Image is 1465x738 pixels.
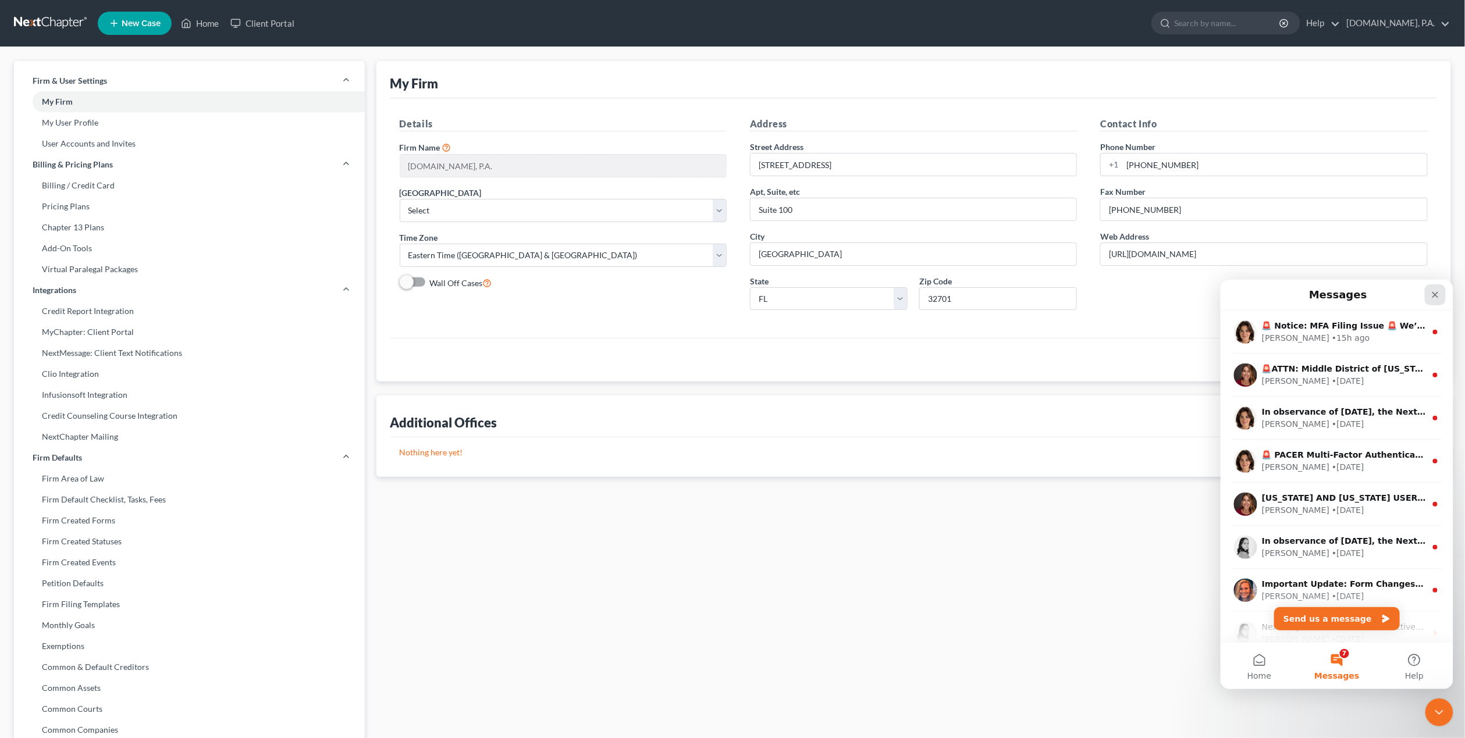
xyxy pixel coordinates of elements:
[41,52,109,65] div: [PERSON_NAME]
[14,615,365,636] a: Monthly Goals
[184,392,203,400] span: Help
[41,84,1391,94] span: 🚨ATTN: Middle District of [US_STATE] The court has added a new Credit Counseling Field that we ne...
[751,154,1076,176] input: Enter address...
[111,95,144,108] div: • [DATE]
[14,384,365,405] a: Infusionsoft Integration
[400,447,1428,458] p: Nothing here yet!
[41,138,109,151] div: [PERSON_NAME]
[919,287,1077,311] input: XXXXX
[14,154,365,175] a: Billing & Pricing Plans
[1101,154,1122,176] div: +1
[27,392,51,400] span: Home
[14,468,365,489] a: Firm Area of Law
[13,170,37,193] img: Profile image for Emma
[14,175,365,196] a: Billing / Credit Card
[13,84,37,107] img: Profile image for Katie
[14,510,365,531] a: Firm Created Forms
[14,196,365,217] a: Pricing Plans
[77,363,155,409] button: Messages
[14,91,365,112] a: My Firm
[122,19,161,28] span: New Case
[14,489,365,510] a: Firm Default Checklist, Tasks, Fees
[14,426,365,447] a: NextChapter Mailing
[751,243,1076,265] input: Enter city...
[750,230,764,243] label: City
[155,363,233,409] button: Help
[14,133,365,154] a: User Accounts and Invites
[225,13,300,34] a: Client Portal
[33,284,76,296] span: Integrations
[14,405,365,426] a: Credit Counseling Course Integration
[54,327,179,351] button: Send us a message
[175,13,225,34] a: Home
[111,311,144,323] div: • [DATE]
[41,268,109,280] div: [PERSON_NAME]
[1221,280,1453,689] iframe: Intercom live chat
[14,217,365,238] a: Chapter 13 Plans
[14,636,365,657] a: Exemptions
[1301,13,1340,34] a: Help
[14,322,365,343] a: MyChapter: Client Portal
[1100,141,1155,153] label: Phone Number
[750,186,800,198] label: Apt, Suite, etc
[41,181,109,194] div: [PERSON_NAME]
[14,552,365,573] a: Firm Created Events
[14,280,365,301] a: Integrations
[14,531,365,552] a: Firm Created Statuses
[390,75,439,92] div: My Firm
[14,678,365,698] a: Common Assets
[111,52,149,65] div: • 15h ago
[13,256,37,279] img: Profile image for Lindsey
[13,299,37,322] img: Profile image for Kelly
[94,392,138,400] span: Messages
[1100,186,1146,198] label: Fax Number
[41,224,109,237] div: [PERSON_NAME]
[750,141,803,153] label: Street Address
[750,275,769,287] label: State
[14,70,365,91] a: Firm & User Settings
[111,354,144,366] div: • [DATE]
[41,95,109,108] div: [PERSON_NAME]
[41,354,109,366] div: [PERSON_NAME]
[1100,230,1149,243] label: Web Address
[14,698,365,719] a: Common Courts
[1341,13,1450,34] a: [DOMAIN_NAME], P.A.
[14,594,365,615] a: Firm Filing Templates
[14,657,365,678] a: Common & Default Creditors
[400,117,727,131] h5: Details
[1122,154,1427,176] input: Enter phone...
[111,268,144,280] div: • [DATE]
[1101,198,1427,220] input: Enter fax...
[1175,12,1281,34] input: Search by name...
[1425,698,1453,726] iframe: Intercom live chat
[33,452,82,464] span: Firm Defaults
[400,142,440,152] span: Firm Name
[33,159,113,170] span: Billing & Pricing Plans
[14,238,365,259] a: Add-On Tools
[13,213,37,236] img: Profile image for Katie
[14,363,365,384] a: Clio Integration
[13,342,37,365] img: Profile image for Lindsey
[111,181,144,194] div: • [DATE]
[750,117,1077,131] h5: Address
[111,224,144,237] div: • [DATE]
[400,231,438,244] label: Time Zone
[390,414,497,431] div: Additional Offices
[33,75,107,87] span: Firm & User Settings
[919,275,952,287] label: Zip Code
[14,447,365,468] a: Firm Defaults
[1100,117,1427,131] h5: Contact Info
[14,343,365,363] a: NextMessage: Client Text Notifications
[14,112,365,133] a: My User Profile
[1101,243,1427,265] input: Enter web address....
[751,198,1076,220] input: (optional)
[14,259,365,280] a: Virtual Paralegal Packages
[13,127,37,150] img: Profile image for Emma
[430,278,483,288] span: Wall Off Cases
[14,573,365,594] a: Petition Defaults
[41,311,109,323] div: [PERSON_NAME]
[14,301,365,322] a: Credit Report Integration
